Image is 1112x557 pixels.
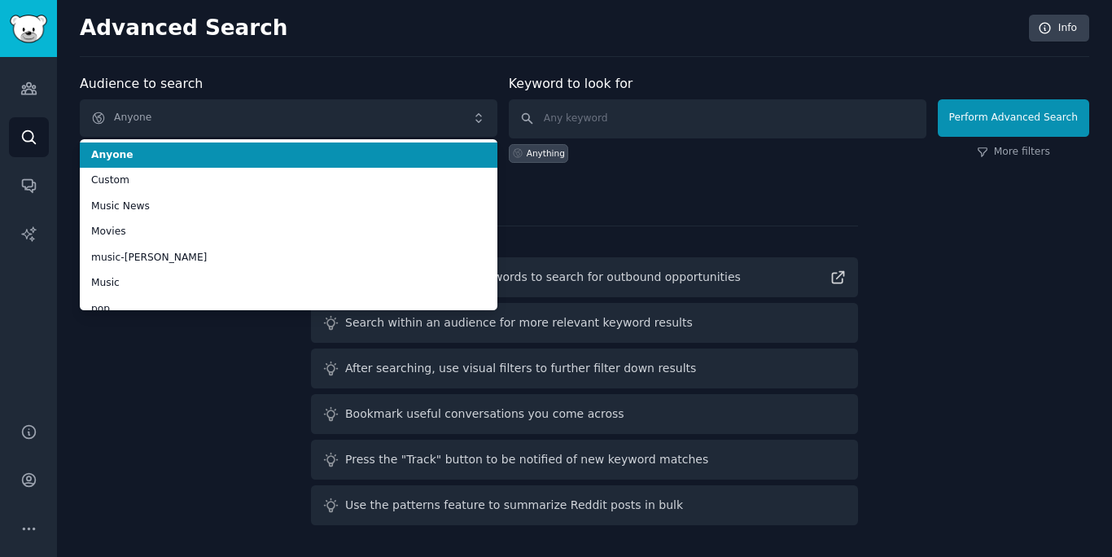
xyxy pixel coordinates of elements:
[91,225,486,239] span: Movies
[345,360,696,377] div: After searching, use visual filters to further filter down results
[10,15,47,43] img: GummySearch logo
[80,139,497,310] ul: Anyone
[345,314,693,331] div: Search within an audience for more relevant keyword results
[345,451,708,468] div: Press the "Track" button to be notified of new keyword matches
[80,99,497,137] button: Anyone
[80,15,1020,42] h2: Advanced Search
[91,251,486,265] span: music-[PERSON_NAME]
[509,76,633,91] label: Keyword to look for
[345,406,624,423] div: Bookmark useful conversations you come across
[527,147,565,159] div: Anything
[938,99,1089,137] button: Perform Advanced Search
[91,200,486,214] span: Music News
[977,145,1050,160] a: More filters
[91,276,486,291] span: Music
[91,148,486,163] span: Anyone
[80,76,203,91] label: Audience to search
[345,269,741,286] div: Read guide on helpful keywords to search for outbound opportunities
[1029,15,1089,42] a: Info
[91,302,486,317] span: pop
[91,173,486,188] span: Custom
[345,497,683,514] div: Use the patterns feature to summarize Reddit posts in bulk
[509,99,926,138] input: Any keyword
